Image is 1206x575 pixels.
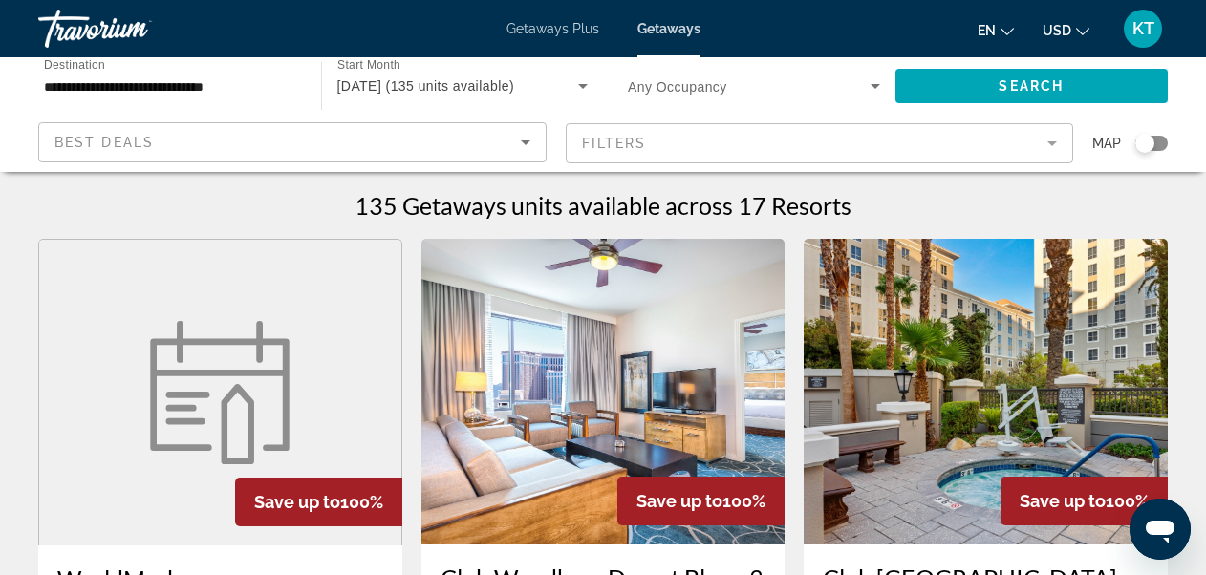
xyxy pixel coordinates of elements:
[566,122,1074,164] button: Filter
[895,69,1169,103] button: Search
[337,59,400,72] span: Start Month
[38,4,229,53] a: Travorium
[1043,23,1071,38] span: USD
[235,478,402,526] div: 100%
[617,477,785,525] div: 100%
[54,131,530,154] mat-select: Sort by
[804,239,1168,544] img: 6052O01X.jpg
[1001,477,1168,525] div: 100%
[337,78,515,94] span: [DATE] (135 units available)
[421,239,786,544] img: D881I01X.jpg
[978,23,996,38] span: en
[139,321,301,464] img: week.svg
[254,492,340,512] span: Save up to
[637,21,700,36] a: Getaways
[1092,130,1121,157] span: Map
[54,135,154,150] span: Best Deals
[1118,9,1168,49] button: User Menu
[1020,491,1106,511] span: Save up to
[628,79,727,95] span: Any Occupancy
[978,16,1014,44] button: Change language
[1132,19,1154,38] span: KT
[999,78,1064,94] span: Search
[1130,499,1191,560] iframe: Button to launch messaging window
[1043,16,1089,44] button: Change currency
[636,491,722,511] span: Save up to
[44,58,105,71] span: Destination
[355,191,851,220] h1: 135 Getaways units available across 17 Resorts
[506,21,599,36] a: Getaways Plus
